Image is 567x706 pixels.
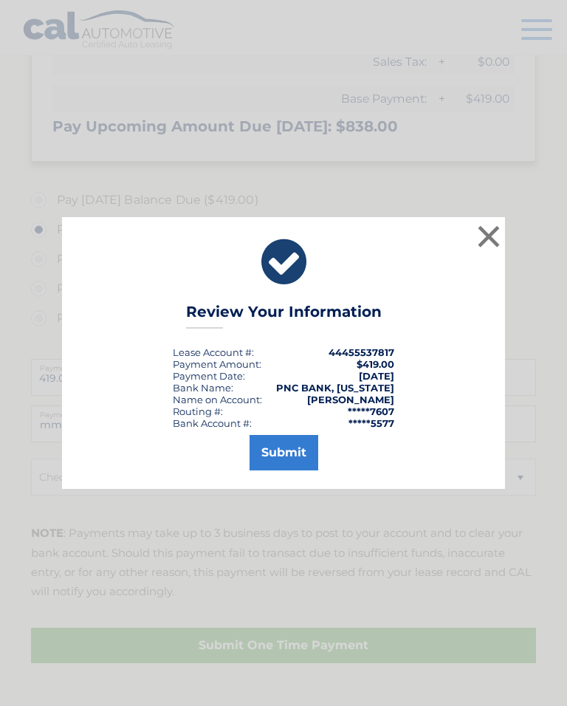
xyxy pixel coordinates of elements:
[474,222,504,251] button: ×
[307,394,394,405] strong: [PERSON_NAME]
[173,405,223,417] div: Routing #:
[173,394,262,405] div: Name on Account:
[186,303,382,329] h3: Review Your Information
[250,435,318,470] button: Submit
[173,358,261,370] div: Payment Amount:
[276,382,394,394] strong: PNC BANK, [US_STATE]
[173,417,252,429] div: Bank Account #:
[173,370,245,382] div: :
[359,370,394,382] span: [DATE]
[173,382,233,394] div: Bank Name:
[173,370,243,382] span: Payment Date
[173,346,254,358] div: Lease Account #:
[329,346,394,358] strong: 44455537817
[357,358,394,370] span: $419.00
